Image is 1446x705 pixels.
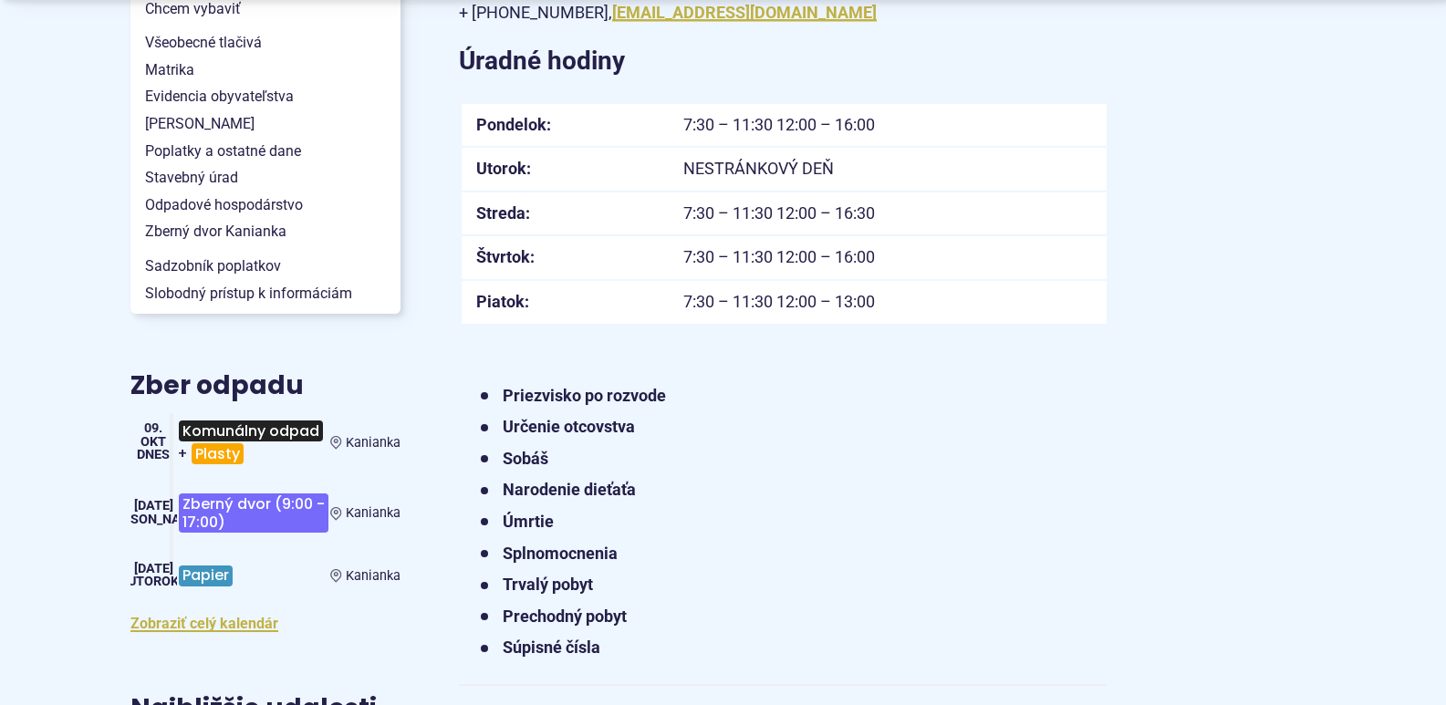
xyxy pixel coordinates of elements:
a: Zberný dvor Kanianka [130,218,401,245]
h3: Zber odpadu [130,372,401,400]
span: Zberný dvor (9:00 - 17:00) [179,493,328,533]
span: Stavebný úrad [145,164,386,192]
a: Odpadové hospodárstvo [130,192,401,219]
span: Kanianka [346,435,401,451]
strong: Piatok: [476,292,529,311]
strong: Sobáš [503,449,548,468]
span: [PERSON_NAME] [103,512,203,527]
span: Sadzobník poplatkov [145,253,386,280]
a: [PERSON_NAME] [130,110,401,138]
a: Všeobecné tlačivá [130,29,401,57]
span: Evidencia obyvateľstva [145,83,386,110]
span: [DATE] [134,498,173,513]
span: Papier [179,565,233,586]
td: NESTRÁNKOVÝ DEŇ [669,147,1107,192]
strong: Trvalý pobyt [503,575,593,594]
strong: Úradné hodiny [459,46,625,76]
span: 09. okt [140,420,166,449]
a: Poplatky a ostatné dane [130,138,401,165]
a: Slobodný prístup k informáciám [130,280,401,307]
a: Evidencia obyvateľstva [130,83,401,110]
strong: Splnomocnenia [503,544,618,563]
span: Odpadové hospodárstvo [145,192,386,219]
span: Matrika [145,57,386,84]
td: 7:30 – 11:30 12:00 – 16:00 [669,103,1107,148]
a: [EMAIL_ADDRESS][DOMAIN_NAME] [612,3,877,22]
span: Slobodný prístup k informáciám [145,280,386,307]
td: 7:30 – 11:30 12:00 – 13:00 [669,280,1107,324]
span: Kanianka [346,505,401,521]
span: Poplatky a ostatné dane [145,138,386,165]
span: utorok [128,574,179,589]
strong: Pondelok: [476,115,551,134]
a: Zberný dvor (9:00 - 17:00) Kanianka [DATE] [PERSON_NAME] [130,486,401,540]
strong: Úmrtie [503,512,554,531]
strong: Súpisné čísla [503,638,600,657]
span: Komunálny odpad [179,420,323,441]
strong: Priezvisko po rozvode [503,386,666,405]
span: Všeobecné tlačivá [145,29,386,57]
a: Stavebný úrad [130,164,401,192]
span: [DATE] [134,561,173,576]
strong: Štvrtok: [476,247,535,266]
a: Papier Kanianka [DATE] utorok [130,555,401,596]
span: Zberný dvor Kanianka [145,218,386,245]
a: Komunálny odpad+Plasty Kanianka 09. okt Dnes [130,413,401,472]
span: Kanianka [346,568,401,584]
td: 7:30 – 11:30 12:00 – 16:00 [669,235,1107,280]
span: Dnes [137,447,170,462]
strong: Streda: [476,203,530,223]
strong: Narodenie dieťaťa [503,480,636,499]
a: Matrika [130,57,401,84]
h3: + [177,413,330,472]
strong: Určenie otcovstva [503,417,635,436]
span: Plasty [192,443,244,464]
a: Zobraziť celý kalendár [130,615,278,632]
span: [PERSON_NAME] [145,110,386,138]
strong: Utorok: [476,159,531,178]
a: Sadzobník poplatkov [130,253,401,280]
strong: Prechodný pobyt [503,607,627,626]
td: 7:30 – 11:30 12:00 – 16:30 [669,192,1107,236]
